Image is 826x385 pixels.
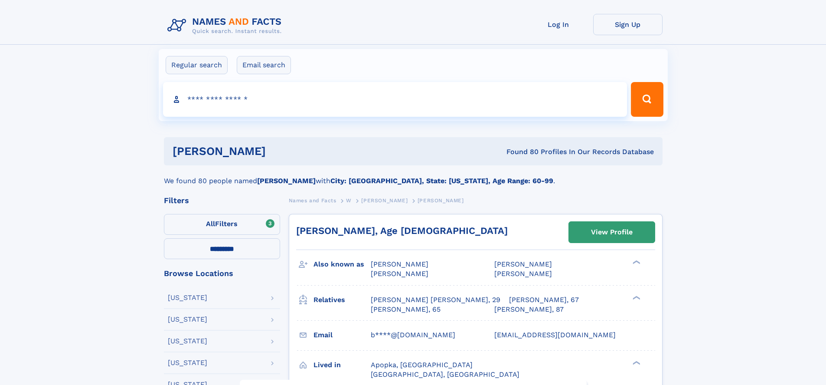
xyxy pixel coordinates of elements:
[494,260,552,268] span: [PERSON_NAME]
[257,177,316,185] b: [PERSON_NAME]
[630,295,641,300] div: ❯
[371,295,500,305] a: [PERSON_NAME] [PERSON_NAME], 29
[313,293,371,307] h3: Relatives
[313,358,371,372] h3: Lived in
[569,222,655,243] a: View Profile
[494,305,564,314] a: [PERSON_NAME], 87
[330,177,553,185] b: City: [GEOGRAPHIC_DATA], State: [US_STATE], Age Range: 60-99
[206,220,215,228] span: All
[168,316,207,323] div: [US_STATE]
[164,165,663,186] div: We found 80 people named with .
[313,257,371,272] h3: Also known as
[361,197,408,204] span: [PERSON_NAME]
[168,338,207,345] div: [US_STATE]
[163,82,627,117] input: search input
[371,270,428,278] span: [PERSON_NAME]
[173,146,386,157] h1: [PERSON_NAME]
[164,270,280,277] div: Browse Locations
[371,370,519,378] span: [GEOGRAPHIC_DATA], [GEOGRAPHIC_DATA]
[289,195,336,206] a: Names and Facts
[509,295,579,305] a: [PERSON_NAME], 67
[296,225,508,236] a: [PERSON_NAME], Age [DEMOGRAPHIC_DATA]
[418,197,464,204] span: [PERSON_NAME]
[386,147,654,157] div: Found 80 Profiles In Our Records Database
[168,359,207,366] div: [US_STATE]
[593,14,663,35] a: Sign Up
[494,331,616,339] span: [EMAIL_ADDRESS][DOMAIN_NAME]
[591,222,633,242] div: View Profile
[371,305,441,314] a: [PERSON_NAME], 65
[237,56,291,74] label: Email search
[164,14,289,37] img: Logo Names and Facts
[524,14,593,35] a: Log In
[346,195,352,206] a: W
[164,197,280,204] div: Filters
[371,260,428,268] span: [PERSON_NAME]
[494,270,552,278] span: [PERSON_NAME]
[168,294,207,301] div: [US_STATE]
[346,197,352,204] span: W
[630,260,641,265] div: ❯
[630,360,641,365] div: ❯
[361,195,408,206] a: [PERSON_NAME]
[166,56,228,74] label: Regular search
[313,328,371,342] h3: Email
[371,361,473,369] span: Apopka, [GEOGRAPHIC_DATA]
[164,214,280,235] label: Filters
[631,82,663,117] button: Search Button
